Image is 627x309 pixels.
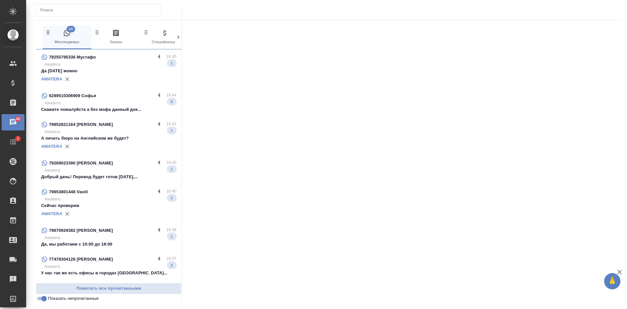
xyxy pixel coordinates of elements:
p: Скажите пожалуйста а без мофа данный док... [41,106,176,113]
span: 1 [167,60,177,66]
span: Спецификации [143,29,187,45]
span: 1 [167,233,177,240]
span: 2 [167,195,177,201]
p: 77478304126 [PERSON_NAME] [49,256,113,263]
p: Да, мы работаем с 10:00 до 18:00 [41,241,176,248]
span: 🙏 [607,274,618,288]
button: Удалить привязку [62,142,72,151]
div: 77478304126 [PERSON_NAME]16:37AwateraУ нас так же есть офисы в городах [GEOGRAPHIC_DATA]...2 [36,251,182,280]
p: 79853801448 Vasili [49,189,88,195]
span: 46 [12,116,24,122]
p: 16:40 [166,159,176,166]
p: Awatera [44,263,176,270]
button: Удалить привязку [62,209,72,219]
span: Мессенджеры [45,29,89,45]
span: 46 [67,26,75,32]
p: 79670929382 [PERSON_NAME] [49,227,113,234]
p: У нас так же есть офисы в городах [GEOGRAPHIC_DATA]... [41,270,176,276]
p: Awatera [44,129,176,135]
p: Awatera [44,100,176,106]
p: Добрый день! Перевод будет готов [DATE],... [41,174,176,180]
p: 6289510306909 Софья [49,93,96,99]
p: А печать бюро на Английском же будет? [41,135,176,142]
p: 79269023390 [PERSON_NAME] [49,160,113,166]
span: Показать непрочитанные [48,295,99,302]
p: 16:37 [166,255,176,262]
button: 🙏 [604,273,620,289]
a: 46 [2,114,24,130]
p: Да [DATE] можно [41,68,176,74]
span: 2 [13,135,23,142]
svg: Зажми и перетащи, чтобы поменять порядок вкладок [45,29,51,35]
div: 79670929382 [PERSON_NAME]16:38AwateraДа, мы работаем с 10:00 до 18:001 [36,223,182,251]
p: 16:40 [166,188,176,195]
p: 79852821164 [PERSON_NAME] [49,121,113,128]
button: Удалить привязку [62,74,72,84]
span: 2 [167,262,177,268]
span: Заказы [94,29,138,45]
button: Пометить все прочитанными [36,283,182,294]
a: AWATERA [41,77,62,81]
p: 79255795336 Мустафо [49,54,96,60]
p: Awatera [44,196,176,202]
p: 16:45 [166,53,176,60]
p: Сейчас проверим [41,202,176,209]
p: 16:42 [166,121,176,127]
p: Awatera [44,234,176,241]
p: 16:44 [166,92,176,98]
input: Поиск [40,6,161,15]
div: 79853801448 Vasili16:40AwateraСейчас проверим2AWATERA [36,184,182,223]
p: 16:38 [166,227,176,233]
span: 1 [167,127,177,134]
span: Пометить все прочитанными [40,285,178,292]
a: 2 [2,134,24,150]
div: 79269023390 [PERSON_NAME]16:40AwateraДобрый день! Перевод будет готов [DATE],...1 [36,155,182,184]
span: 8 [167,98,177,105]
p: Awatera [44,167,176,174]
a: AWATERA [41,211,62,216]
div: 79255795336 Мустафо16:45AwateraДа [DATE] можно1AWATERA [36,49,182,88]
div: 6289510306909 Софья16:44AwateraСкажите пожалуйста а без мофа данный док...8 [36,88,182,117]
div: 79852821164 [PERSON_NAME]16:42AwateraА печать бюро на Английском же будет?1AWATERA [36,117,182,155]
p: Awatera [44,61,176,68]
span: 1 [167,166,177,172]
a: AWATERA [41,144,62,149]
